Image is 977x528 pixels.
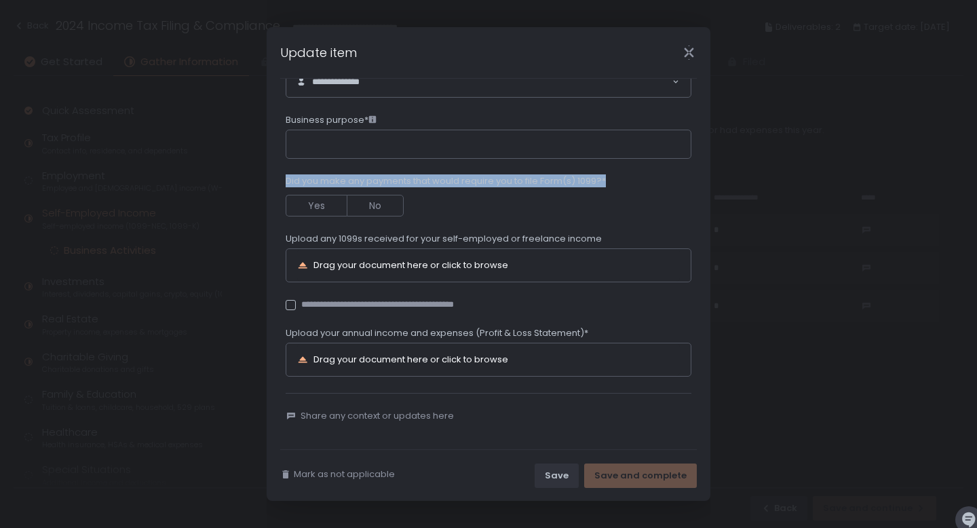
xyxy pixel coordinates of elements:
[545,470,569,482] div: Save
[294,468,395,480] span: Mark as not applicable
[313,355,508,364] div: Drag your document here or click to browse
[313,261,508,269] div: Drag your document here or click to browse
[286,195,347,216] button: Yes
[286,67,691,97] div: Search for option
[286,327,588,339] span: Upload your annual income and expenses (Profit & Loss Statement)*
[381,75,671,89] input: Search for option
[286,175,606,187] span: Did you make any payments that would require you to file Form(s) 1099?*
[286,233,602,245] span: Upload any 1099s received for your self-employed or freelance income
[286,114,377,126] span: Business purpose*
[280,43,357,62] h1: Update item
[347,195,404,216] button: No
[535,464,579,488] button: Save
[667,45,710,60] div: Close
[301,410,454,422] span: Share any context or updates here
[280,468,395,480] button: Mark as not applicable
